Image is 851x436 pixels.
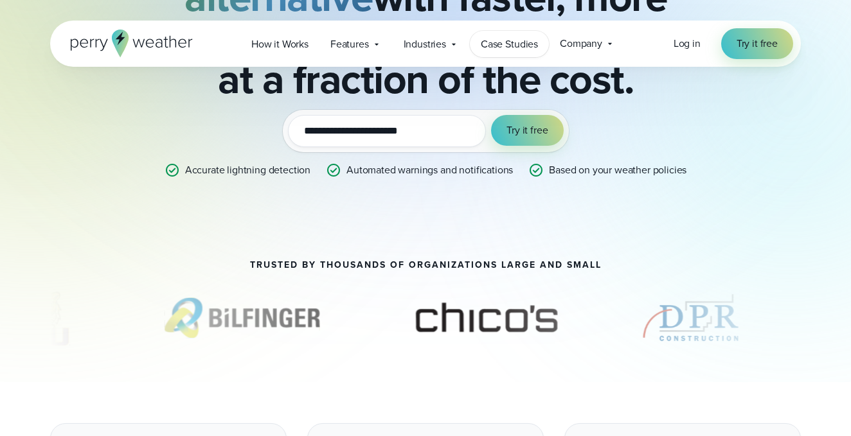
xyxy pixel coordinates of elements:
[251,37,309,52] span: How it Works
[674,36,701,51] a: Log in
[395,286,578,350] img: Chicos.svg
[50,286,801,356] div: slideshow
[560,36,602,51] span: Company
[150,286,333,350] img: Bilfinger.svg
[185,162,310,178] p: Accurate lightning detection
[395,286,578,350] div: 2 of 11
[737,36,778,51] span: Try it free
[240,31,319,57] a: How it Works
[404,37,446,52] span: Industries
[506,123,548,138] span: Try it free
[549,162,686,178] p: Based on your weather policies
[150,286,333,350] div: 1 of 11
[640,286,742,350] img: DPR-Construction.svg
[470,31,549,57] a: Case Studies
[250,260,602,270] h2: Trusted by thousands of organizations large and small
[346,162,513,178] p: Automated warnings and notifications
[640,286,742,350] div: 3 of 11
[491,115,563,146] button: Try it free
[481,37,538,52] span: Case Studies
[721,28,793,59] a: Try it free
[330,37,369,52] span: Features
